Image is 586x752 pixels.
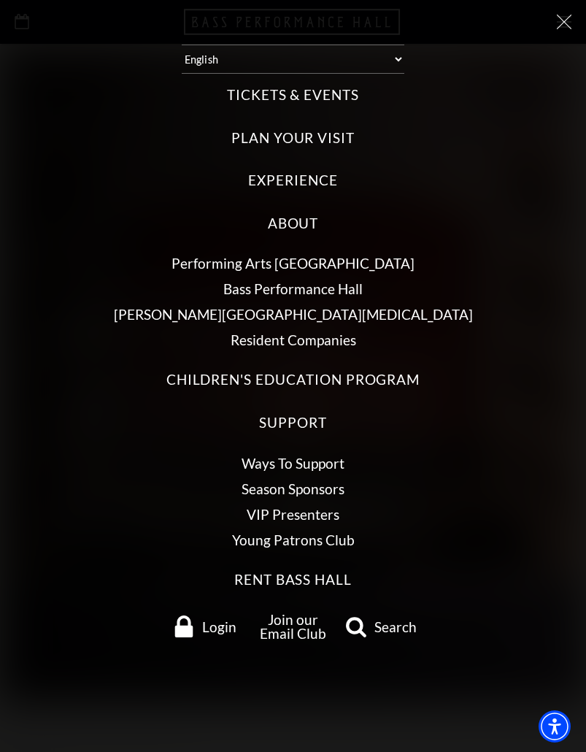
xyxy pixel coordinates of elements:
[374,620,417,634] span: Search
[232,532,355,548] a: Young Patrons Club
[114,306,473,323] a: [PERSON_NAME][GEOGRAPHIC_DATA][MEDICAL_DATA]
[242,455,344,472] a: Ways To Support
[268,214,319,234] label: About
[223,280,363,297] a: Bass Performance Hall
[260,611,326,642] a: Join our Email Club
[182,45,404,74] select: Select:
[242,480,344,497] a: Season Sponsors
[259,413,327,433] label: Support
[248,171,338,191] label: Experience
[539,710,571,743] div: Accessibility Menu
[166,370,420,390] label: Children's Education Program
[231,128,355,148] label: Plan Your Visit
[234,570,352,590] label: Rent Bass Hall
[202,620,236,634] span: Login
[171,255,415,272] a: Performing Arts [GEOGRAPHIC_DATA]
[231,331,356,348] a: Resident Companies
[247,506,339,523] a: VIP Presenters
[227,85,359,105] label: Tickets & Events
[338,615,425,637] a: search
[162,615,249,637] a: Login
